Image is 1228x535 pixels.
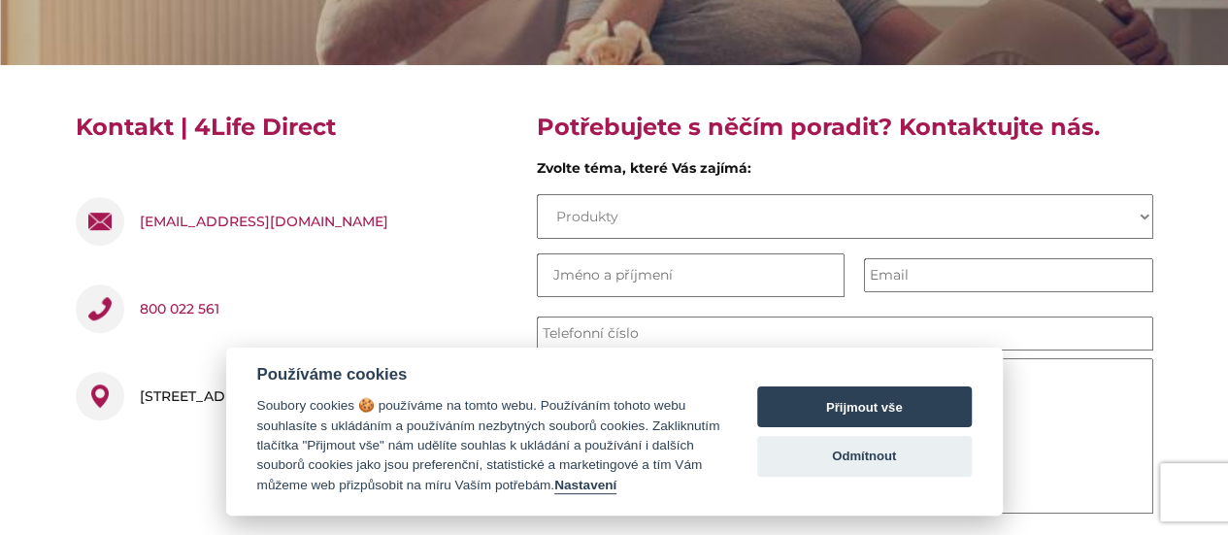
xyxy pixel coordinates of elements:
[554,478,616,494] button: Nastavení
[537,112,1153,158] h4: Potřebujete s něčím poradit? Kontaktujte nás.
[257,365,720,385] div: Používáme cookies
[537,253,846,297] input: Jméno a příjmení
[140,197,388,246] a: [EMAIL_ADDRESS][DOMAIN_NAME]
[537,317,1153,351] input: Telefonní číslo
[257,396,720,495] div: Soubory cookies 🍪 používáme na tomto webu. Používáním tohoto webu souhlasíte s ukládáním a použív...
[864,258,1153,292] input: Email
[140,284,219,333] a: 800 022 561
[757,386,972,427] button: Přijmout vše
[140,372,278,420] div: [STREET_ADDRESS]
[537,158,1153,186] div: Zvolte téma, které Vás zajímá:
[76,112,508,158] h4: Kontakt | 4Life Direct
[757,436,972,477] button: Odmítnout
